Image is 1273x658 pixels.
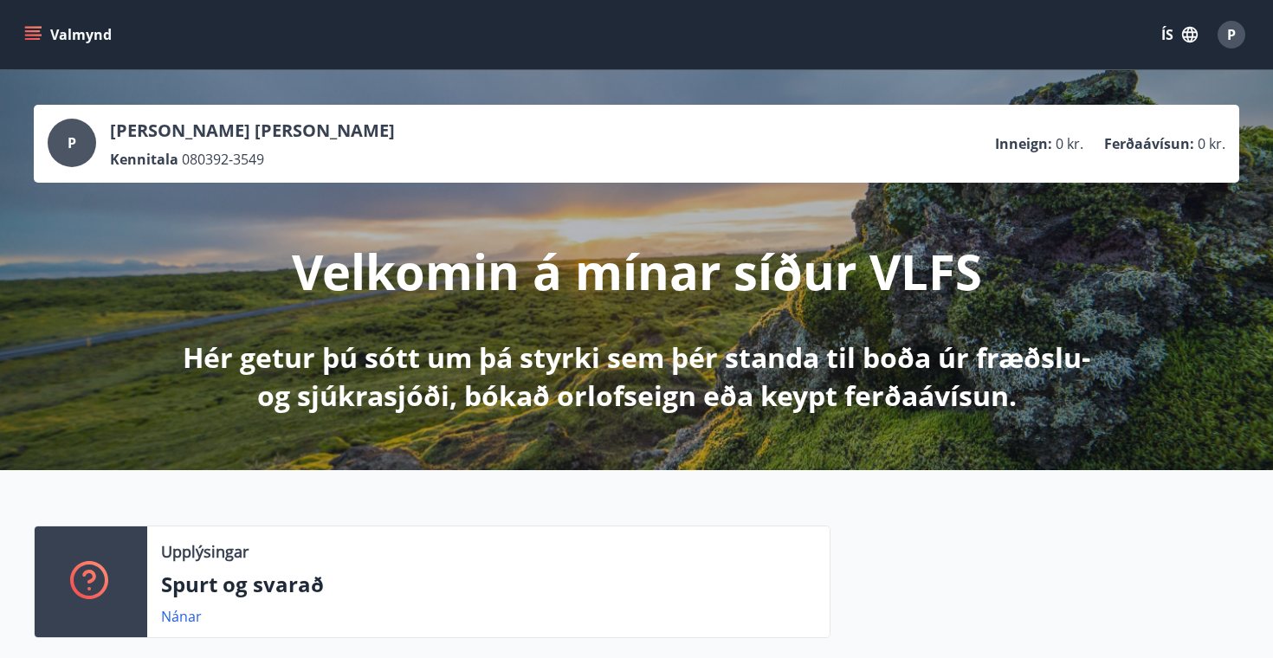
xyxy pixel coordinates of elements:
[110,119,395,143] p: [PERSON_NAME] [PERSON_NAME]
[182,150,264,169] span: 080392-3549
[1211,14,1252,55] button: P
[292,238,982,304] p: Velkomin á mínar síður VLFS
[1227,25,1236,44] span: P
[161,570,816,599] p: Spurt og svarað
[161,607,202,626] a: Nánar
[179,339,1094,415] p: Hér getur þú sótt um þá styrki sem þér standa til boða úr fræðslu- og sjúkrasjóði, bókað orlofsei...
[1056,134,1083,153] span: 0 kr.
[995,134,1052,153] p: Inneign :
[1198,134,1225,153] span: 0 kr.
[161,540,249,563] p: Upplýsingar
[110,150,178,169] p: Kennitala
[1104,134,1194,153] p: Ferðaávísun :
[1152,19,1207,50] button: ÍS
[68,133,76,152] span: P
[21,19,119,50] button: menu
